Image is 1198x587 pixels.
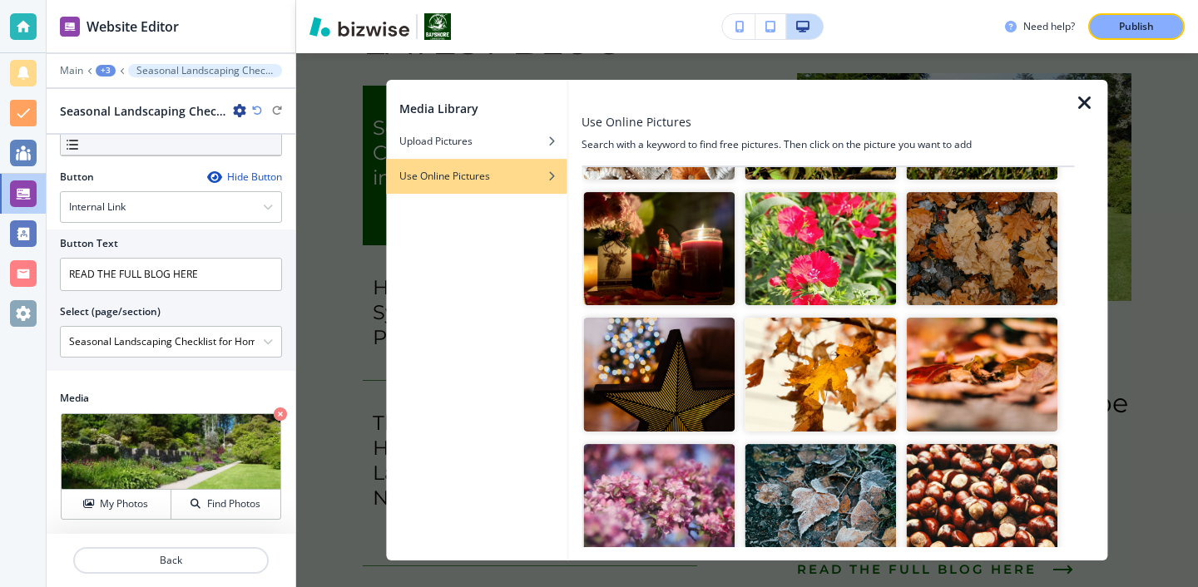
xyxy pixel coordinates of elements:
[128,64,282,77] button: Seasonal Landscaping Checklist for Homeowners in [GEOGRAPHIC_DATA]
[73,547,269,574] button: Back
[136,65,274,76] p: Seasonal Landscaping Checklist for Homeowners in [GEOGRAPHIC_DATA]
[582,137,1074,152] h4: Search with a keyword to find free pictures. Then click on the picture you want to add
[60,102,226,120] h2: Seasonal Landscaping Checklist for Homeowners in [GEOGRAPHIC_DATA]
[399,169,490,184] h4: Use Online Pictures
[87,17,179,37] h2: Website Editor
[424,13,451,40] img: Your Logo
[309,17,409,37] img: Bizwise Logo
[399,100,478,117] h2: Media Library
[60,304,161,319] h2: Select (page/section)
[96,65,116,76] button: +3
[386,159,567,194] button: Use Online Pictures
[100,496,148,511] h4: My Photos
[69,200,126,215] h4: Internal Link
[399,134,473,149] h4: Upload Pictures
[207,496,260,511] h4: Find Photos
[60,170,94,185] h2: Button
[75,553,267,568] p: Back
[207,170,282,184] button: Hide Button
[1119,19,1154,34] p: Publish
[62,490,171,519] button: My Photos
[1023,19,1075,34] h3: Need help?
[60,65,83,76] button: Main
[1088,13,1185,40] button: Publish
[61,328,263,356] input: Manual Input
[60,236,118,251] h2: Button Text
[60,391,282,406] h2: Media
[60,412,282,520] div: My PhotosFind Photos
[386,124,567,159] button: Upload Pictures
[582,113,691,131] h3: Use Online Pictures
[60,17,80,37] img: editor icon
[171,490,280,519] button: Find Photos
